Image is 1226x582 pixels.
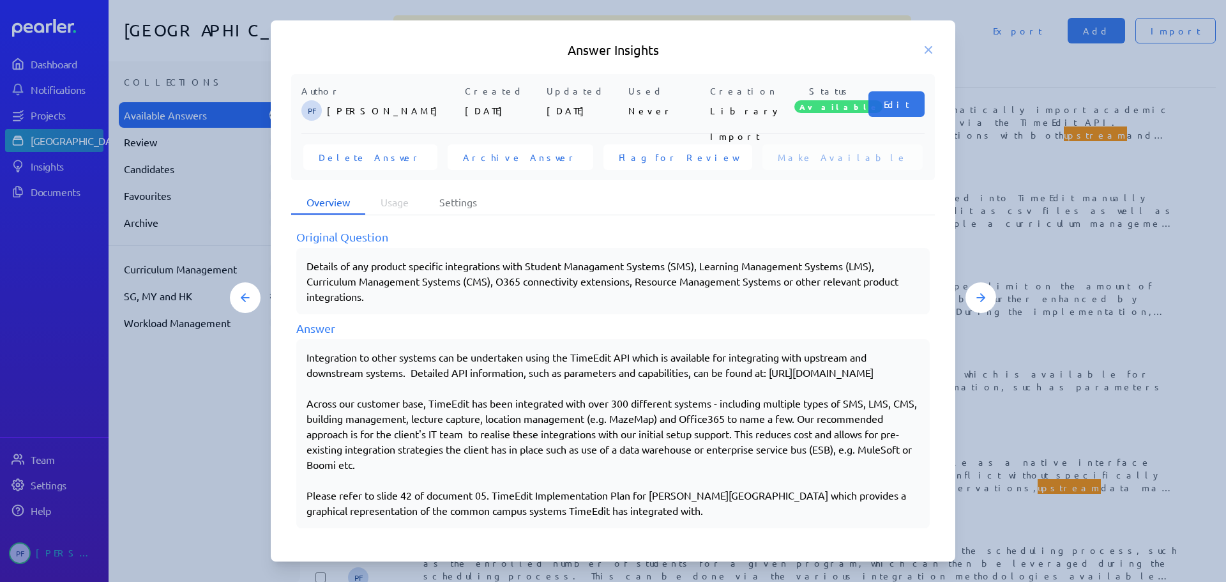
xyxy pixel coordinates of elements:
[301,100,322,121] span: Patrick Flynn
[327,98,460,123] p: [PERSON_NAME]
[794,100,882,113] span: Available
[291,190,365,215] li: Overview
[547,84,623,98] p: Updated
[710,84,787,98] p: Creation
[291,41,935,59] h5: Answer Insights
[965,282,996,313] button: Next Answer
[884,98,909,111] span: Edit
[319,151,422,164] span: Delete Answer
[230,282,261,313] button: Previous Answer
[619,151,737,164] span: Flag for Review
[306,349,919,518] div: Integration to other systems can be undertaken using the TimeEdit API which is available for inte...
[365,190,424,215] li: Usage
[628,84,705,98] p: Used
[465,84,541,98] p: Created
[448,144,593,170] button: Archive Answer
[465,98,541,123] p: [DATE]
[296,319,930,337] div: Answer
[306,258,919,304] p: Details of any product specific integrations with Student Managament Systems (SMS), Learning Mana...
[762,144,923,170] button: Make Available
[303,144,437,170] button: Delete Answer
[710,98,787,123] p: Library Import
[301,84,460,98] p: Author
[603,144,752,170] button: Flag for Review
[547,98,623,123] p: [DATE]
[463,151,578,164] span: Archive Answer
[628,98,705,123] p: Never
[868,91,925,117] button: Edit
[424,190,492,215] li: Settings
[792,84,868,98] p: Status
[778,151,907,164] span: Make Available
[296,228,930,245] div: Original Question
